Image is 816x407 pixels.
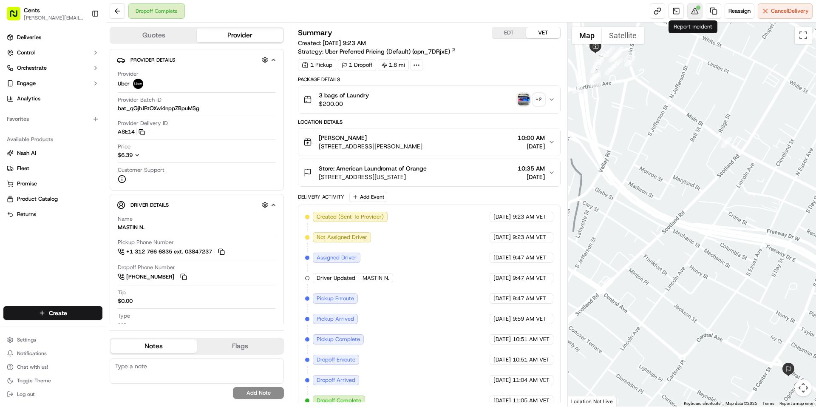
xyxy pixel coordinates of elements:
button: Cents [24,6,40,14]
button: [PHONE_NUMBER] [118,272,188,282]
button: Driver Details [117,198,277,212]
span: 10:51 AM VET [513,336,550,343]
div: 3 [721,137,732,148]
span: [DATE] [493,233,511,241]
span: Chat with us! [17,364,48,370]
span: Fleet [17,165,29,172]
div: Available Products [3,133,102,146]
button: Notes [110,339,197,353]
div: 30 [593,43,604,54]
span: Dropoff Phone Number [118,264,175,271]
button: Toggle fullscreen view [795,27,812,44]
span: Settings [17,336,36,343]
div: 12 [590,76,601,87]
div: 27 [611,50,622,61]
span: 10:35 AM [518,164,545,173]
span: Map data ©2025 [725,401,757,406]
span: [DATE] [493,213,511,221]
a: Report a map error [779,401,813,406]
a: Returns [7,211,99,218]
span: Type [118,312,130,320]
span: Price [118,143,130,151]
span: Provider [118,70,139,78]
span: Toggle Theme [17,377,51,384]
button: Keyboard shortcuts [684,401,720,407]
button: Create [3,306,102,320]
button: Reassign [725,3,754,19]
span: [PHONE_NUMBER] [126,273,174,281]
span: Log out [17,391,34,398]
span: 9:23 AM VET [513,233,546,241]
img: uber-new-logo.jpeg [133,79,143,89]
span: [DATE] [493,376,511,384]
div: 22 [612,58,623,69]
span: [DATE] [493,295,511,302]
span: Pickup Enroute [317,295,354,302]
span: Engage [17,80,36,87]
span: Promise [17,180,37,188]
span: Dropoff Enroute [317,356,355,364]
button: CancelDelivery [758,3,813,19]
button: Flags [197,339,283,353]
span: 9:47 AM VET [513,274,546,282]
div: 5 [624,56,635,67]
div: 28 [594,53,605,64]
span: MASTIN N. [363,274,389,282]
span: Cancel Delivery [771,7,809,15]
span: Driver Details [130,202,169,208]
div: + 2 [533,94,545,105]
span: [DATE] 9:23 AM [323,39,366,47]
div: 2 [557,362,568,373]
button: Settings [3,334,102,346]
span: 9:47 AM VET [513,254,546,262]
img: Google [570,396,598,407]
button: Fleet [3,162,102,175]
button: photo_proof_of_pickup image+2 [518,94,545,105]
div: Strategy: [298,47,456,56]
span: Control [17,49,35,57]
span: Uber [118,80,130,88]
button: Show satellite imagery [602,27,644,44]
span: Orchestrate [17,64,47,72]
span: Customer Support [118,166,164,174]
button: Engage [3,77,102,90]
span: Pylon [85,30,103,36]
a: +1 312 766 6835 ext. 03847237 [118,247,226,256]
span: [DATE] [493,397,511,404]
span: 10:00 AM [518,134,545,142]
button: Product Catalog [3,192,102,206]
span: Analytics [17,95,40,102]
span: Dropoff Complete [317,397,361,404]
button: Promise [3,177,102,191]
span: 3 bags of Laundry [319,91,369,100]
a: Powered byPylon [60,29,103,36]
div: 20 [589,73,601,84]
div: 11 [604,46,615,57]
a: Deliveries [3,31,102,44]
button: Cents[PERSON_NAME][EMAIL_ADDRESS][PERSON_NAME][DOMAIN_NAME] [3,3,88,24]
button: Chat with us! [3,361,102,373]
span: Product Catalog [17,195,58,203]
a: Promise [7,180,99,188]
a: Analytics [3,92,102,105]
span: bat_qQjhJRtOXwi4nppZBpuMSg [118,105,199,112]
span: [DATE] [493,274,511,282]
span: [DATE] [493,254,511,262]
span: [DATE] [518,173,545,181]
a: Uber Preferred Pricing (Default) (opn_7DRjxE) [325,47,456,56]
span: Provider Delivery ID [118,120,168,127]
span: Driver Updated [317,274,355,282]
img: photo_proof_of_pickup image [518,94,530,105]
button: Map camera controls [795,379,812,396]
span: $6.39 [118,151,133,159]
div: 23 [589,71,601,82]
div: 4 [624,51,635,62]
div: 1 Pickup [298,59,336,71]
span: Pickup Complete [317,336,360,343]
span: [DATE] [518,142,545,151]
div: Delivery Activity [298,194,344,200]
div: 8 [572,83,584,94]
span: [DATE] [493,315,511,323]
button: Show street map [572,27,602,44]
